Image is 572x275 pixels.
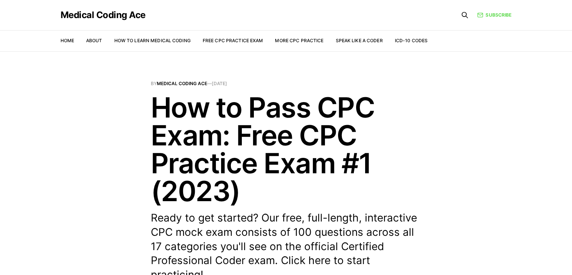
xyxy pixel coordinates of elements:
[395,38,428,43] a: ICD-10 Codes
[61,11,146,20] a: Medical Coding Ace
[477,11,511,18] a: Subscribe
[212,81,227,86] time: [DATE]
[203,38,263,43] a: Free CPC Practice Exam
[275,38,323,43] a: More CPC Practice
[336,38,383,43] a: Speak Like a Coder
[61,38,74,43] a: Home
[157,81,207,86] a: Medical Coding Ace
[151,81,422,86] span: By —
[86,38,102,43] a: About
[151,93,422,205] h1: How to Pass CPC Exam: Free CPC Practice Exam #1 (2023)
[114,38,191,43] a: How to Learn Medical Coding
